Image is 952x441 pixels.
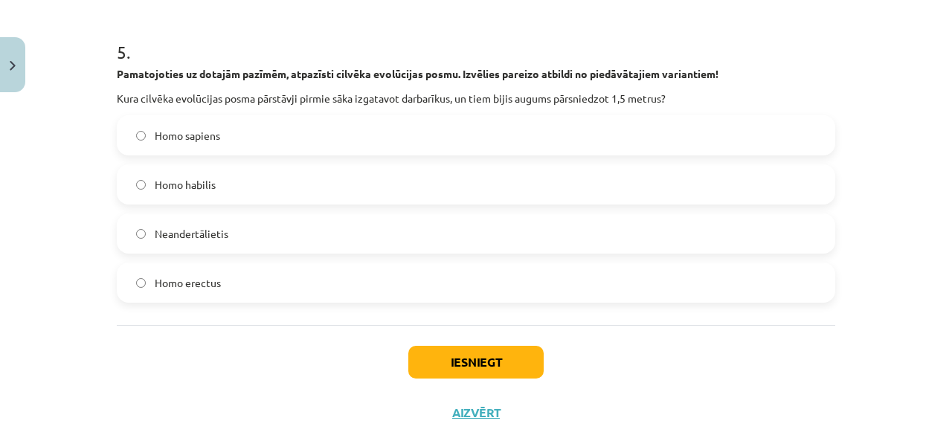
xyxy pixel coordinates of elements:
[117,91,835,106] p: Kura cilvēka evolūcijas posma pārstāvji pirmie sāka izgatavot darbarīkus, un tiem bijis augums pā...
[136,278,146,288] input: Homo erectus
[136,131,146,141] input: Homo sapiens
[136,229,146,239] input: Neandertālietis
[117,16,835,62] h1: 5 .
[155,177,216,193] span: Homo habilis
[448,405,504,420] button: Aizvērt
[155,226,228,242] span: Neandertālietis
[155,128,220,144] span: Homo sapiens
[10,61,16,71] img: icon-close-lesson-0947bae3869378f0d4975bcd49f059093ad1ed9edebbc8119c70593378902aed.svg
[136,180,146,190] input: Homo habilis
[408,346,544,379] button: Iesniegt
[117,67,718,80] strong: Pamatojoties uz dotajām pazīmēm, atpazīsti cilvēka evolūcijas posmu. Izvēlies pareizo atbildi no ...
[155,275,221,291] span: Homo erectus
